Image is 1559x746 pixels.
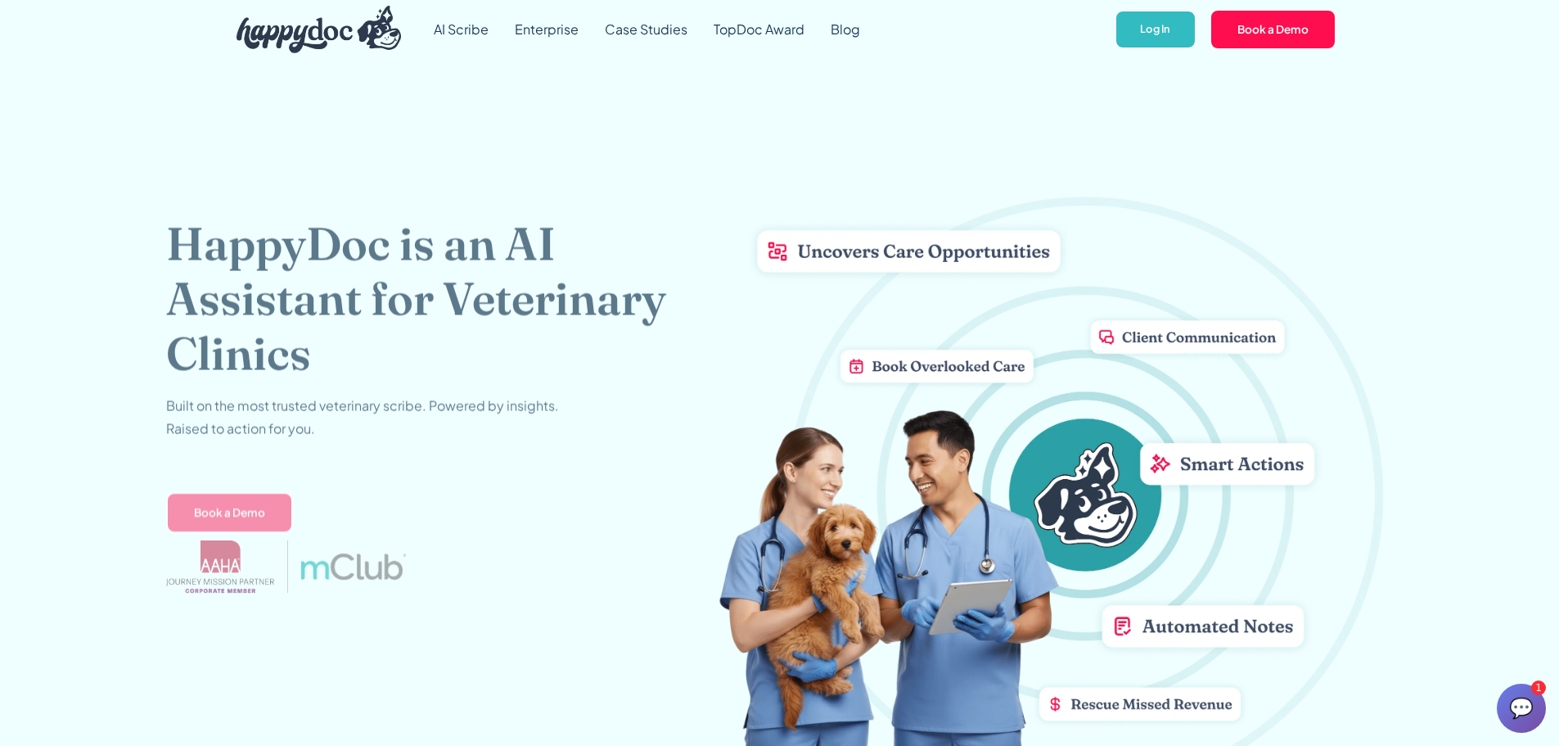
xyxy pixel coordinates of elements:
[1210,9,1336,50] a: Book a Demo
[166,216,719,382] h1: HappyDoc is an AI Assistant for Veterinary Clinics
[300,554,405,580] img: mclub logo
[223,2,402,57] a: home
[166,492,293,533] a: Book a Demo
[237,6,402,53] img: HappyDoc Logo: A happy dog with his ear up, listening.
[166,540,274,593] img: AAHA Advantage logo
[1115,10,1196,50] a: Log In
[166,394,559,440] p: Built on the most trusted veterinary scribe. Powered by insights. Raised to action for you.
